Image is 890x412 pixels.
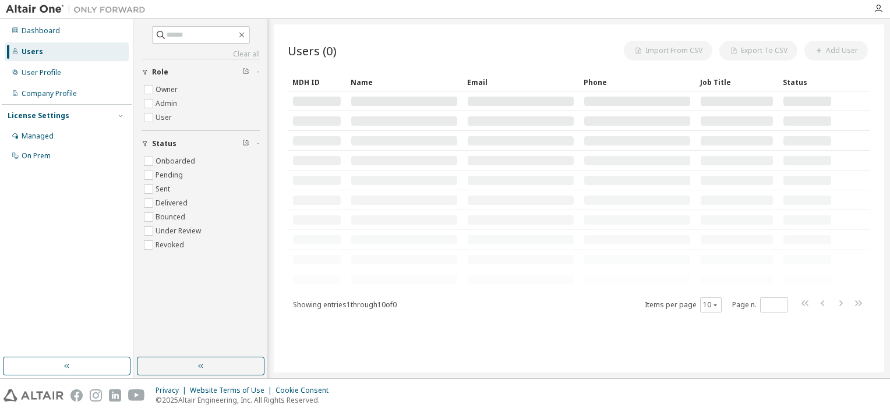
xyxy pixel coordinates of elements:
button: Role [142,59,260,85]
p: © 2025 Altair Engineering, Inc. All Rights Reserved. [156,395,335,405]
img: linkedin.svg [109,389,121,402]
label: Pending [156,168,185,182]
img: Altair One [6,3,151,15]
img: altair_logo.svg [3,389,63,402]
label: Onboarded [156,154,197,168]
label: Bounced [156,210,188,224]
button: Import From CSV [624,41,712,61]
div: Dashboard [22,26,60,35]
div: Users [22,47,43,56]
img: youtube.svg [128,389,145,402]
label: User [156,111,174,125]
div: MDH ID [292,73,341,91]
a: Clear all [142,49,260,59]
div: On Prem [22,151,51,161]
label: Admin [156,97,179,111]
label: Sent [156,182,172,196]
div: Phone [584,73,691,91]
button: Export To CSV [719,41,797,61]
span: Role [152,68,168,77]
label: Revoked [156,238,186,252]
span: Clear filter [242,68,249,77]
span: Showing entries 1 through 10 of 0 [293,300,397,310]
img: instagram.svg [90,389,102,402]
div: Privacy [156,386,190,395]
span: Status [152,139,176,148]
div: User Profile [22,68,61,77]
div: Status [783,73,832,91]
div: Website Terms of Use [190,386,276,395]
img: facebook.svg [70,389,83,402]
button: 10 [703,300,719,310]
div: Name [351,73,458,91]
button: Add User [804,41,868,61]
label: Under Review [156,224,203,238]
button: Status [142,131,260,157]
span: Page n. [732,297,788,312]
span: Clear filter [242,139,249,148]
div: Cookie Consent [276,386,335,395]
div: Job Title [700,73,774,91]
label: Owner [156,83,180,97]
label: Delivered [156,196,190,210]
div: License Settings [8,111,69,120]
span: Users (0) [288,42,337,59]
span: Items per page [645,297,722,312]
div: Email [467,73,574,91]
div: Managed [22,132,54,141]
div: Company Profile [22,89,77,98]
